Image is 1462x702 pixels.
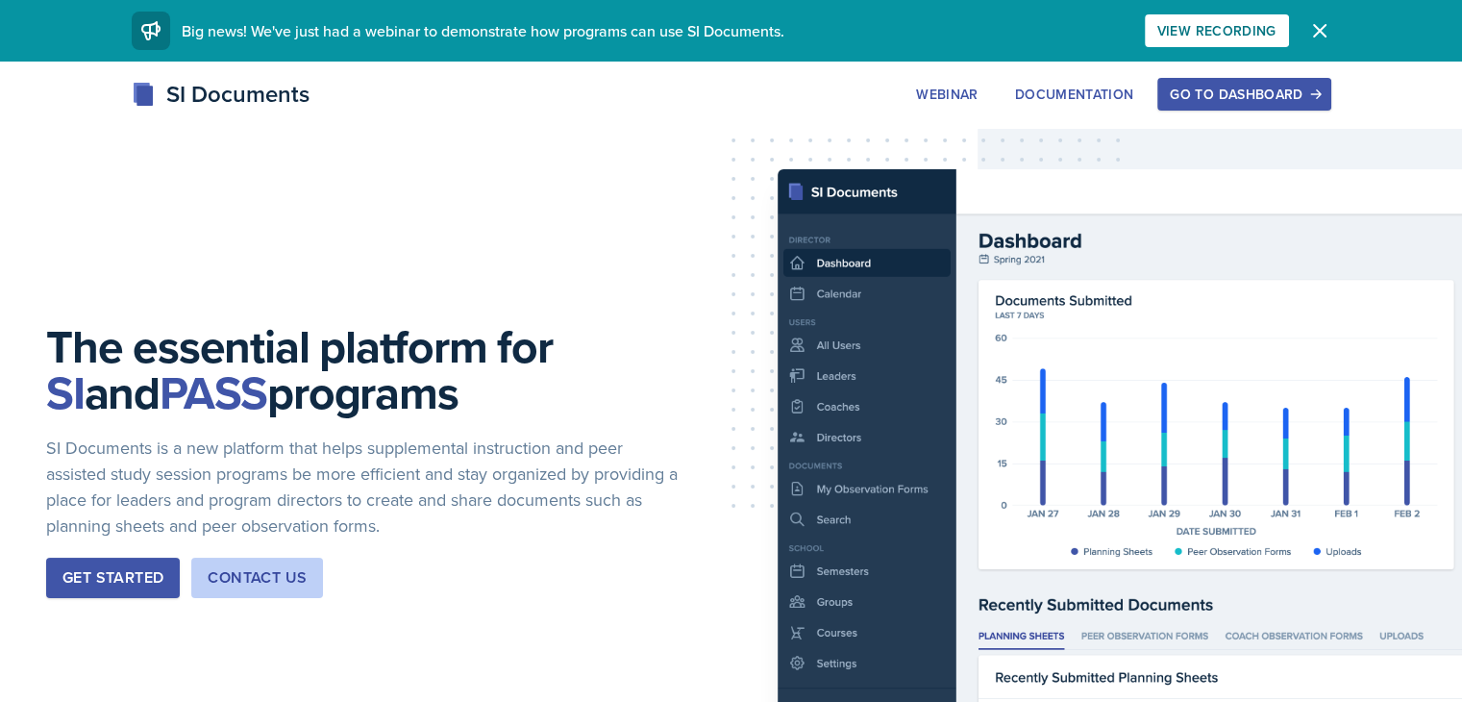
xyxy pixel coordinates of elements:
[916,87,978,102] div: Webinar
[191,558,323,598] button: Contact Us
[904,78,990,111] button: Webinar
[1015,87,1134,102] div: Documentation
[1157,23,1276,38] div: View Recording
[62,566,163,589] div: Get Started
[1145,14,1289,47] button: View Recording
[132,77,310,112] div: SI Documents
[182,20,784,41] span: Big news! We've just had a webinar to demonstrate how programs can use SI Documents.
[1170,87,1318,102] div: Go to Dashboard
[46,558,180,598] button: Get Started
[208,566,307,589] div: Contact Us
[1003,78,1147,111] button: Documentation
[1157,78,1330,111] button: Go to Dashboard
